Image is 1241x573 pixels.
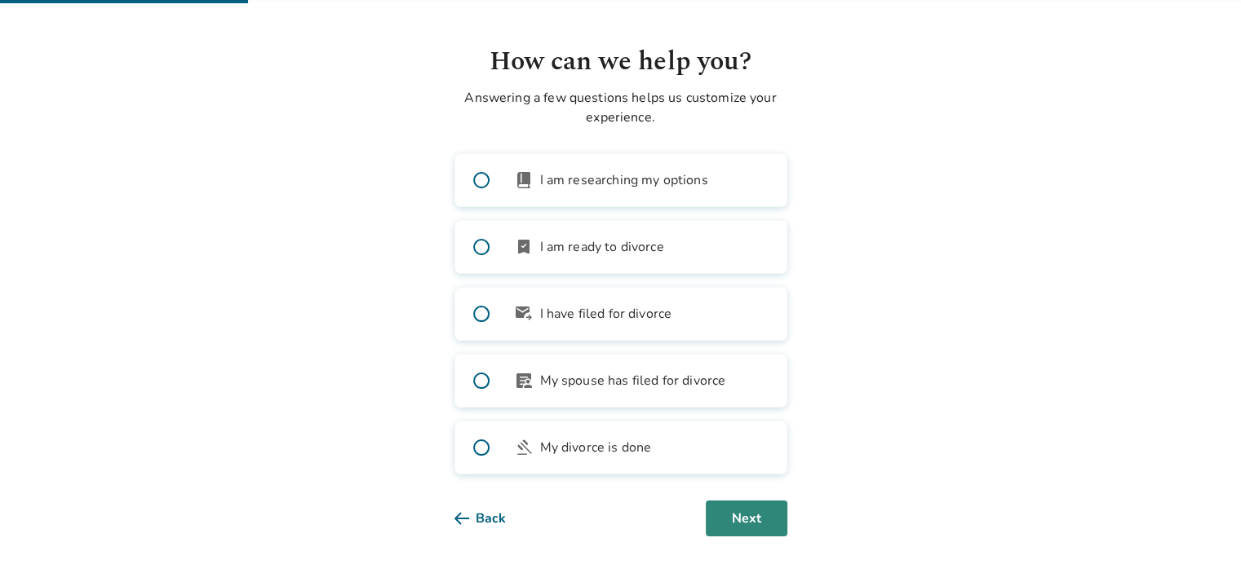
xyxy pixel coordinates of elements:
[1159,495,1241,573] iframe: Chat Widget
[454,88,787,127] p: Answering a few questions helps us customize your experience.
[540,237,664,257] span: I am ready to divorce
[540,371,726,390] span: My spouse has filed for divorce
[540,304,672,324] span: I have filed for divorce
[706,500,787,536] button: Next
[454,500,532,536] button: Back
[514,371,534,390] span: article_person
[540,170,708,190] span: I am researching my options
[514,438,534,457] span: gavel
[454,42,787,82] h1: How can we help you?
[514,237,534,257] span: bookmark_check
[514,170,534,190] span: book_2
[540,438,652,457] span: My divorce is done
[514,304,534,324] span: outgoing_mail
